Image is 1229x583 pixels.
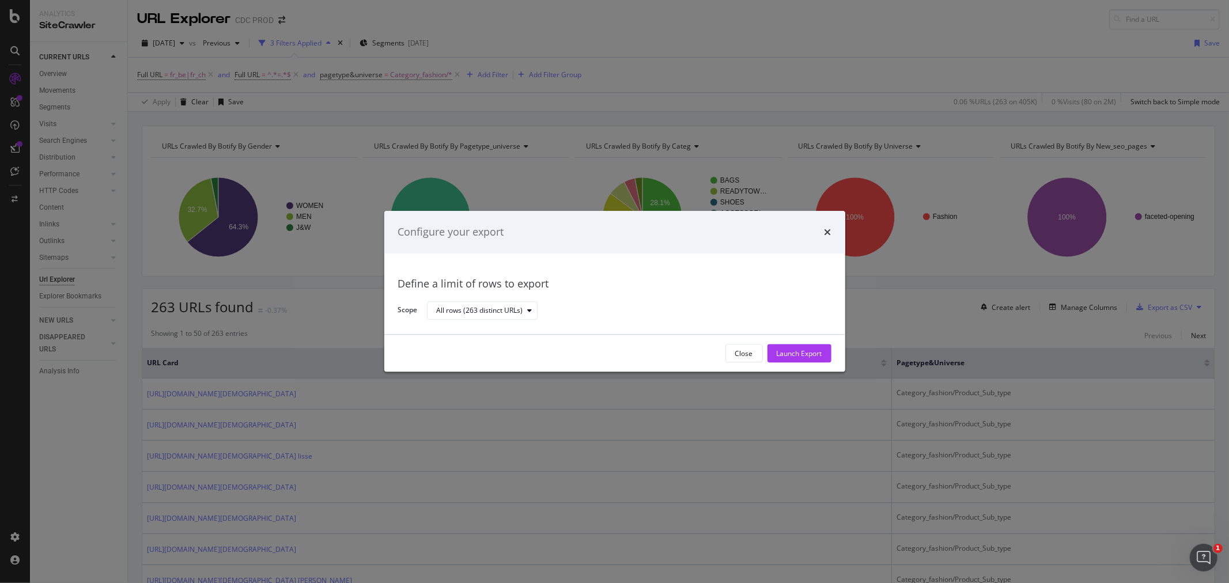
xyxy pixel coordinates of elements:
iframe: Intercom live chat [1190,544,1217,571]
div: Define a limit of rows to export [398,277,831,291]
div: Launch Export [777,349,822,358]
div: modal [384,211,845,372]
div: Close [735,349,753,358]
button: All rows (263 distinct URLs) [427,301,538,320]
div: times [825,225,831,240]
label: Scope [398,305,418,318]
div: All rows (263 distinct URLs) [437,307,523,314]
button: Close [725,344,763,363]
div: Configure your export [398,225,504,240]
span: 1 [1213,544,1223,553]
button: Launch Export [767,344,831,363]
